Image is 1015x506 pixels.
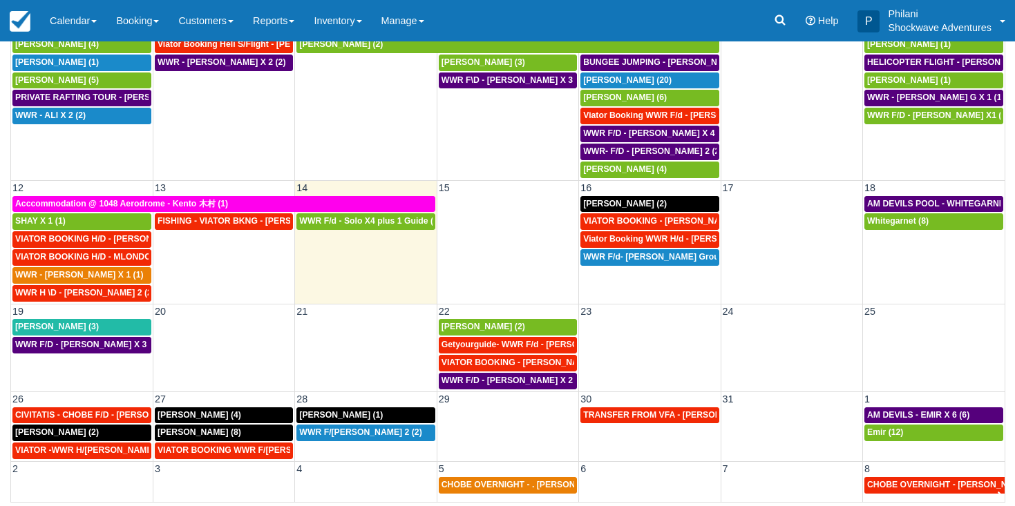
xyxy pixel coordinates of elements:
span: BUNGEE JUMPING - [PERSON_NAME] 2 (2) [583,57,759,67]
a: WWR - ALI X 2 (2) [12,108,151,124]
span: [PERSON_NAME] (2) [583,199,667,208]
span: FISHING - VIATOR BKNG - [PERSON_NAME] 2 (2) [158,216,356,226]
a: [PERSON_NAME] (1) [864,37,1003,53]
span: 17 [721,182,735,193]
span: [PERSON_NAME] (6) [583,93,667,102]
a: [PERSON_NAME] (20) [580,72,719,89]
span: 20 [153,306,167,317]
span: WWR F/D - [PERSON_NAME] X 4 (4) [583,128,728,138]
span: 13 [153,182,167,193]
span: WWR F\D - [PERSON_NAME] X 3 (3) [442,75,586,85]
a: [PERSON_NAME] (4) [155,407,293,424]
span: WWR H \D - [PERSON_NAME] 2 (2) [15,288,155,298]
a: AM DEVILS POOL - WHITEGARNET X4 (4) [864,196,1003,213]
span: [PERSON_NAME] (8) [158,427,241,437]
span: 27 [153,393,167,405]
span: Acccommodation @ 1048 Aerodrome - Kento 木村 (1) [15,199,228,208]
a: VIATOR BOOKING WWR F/[PERSON_NAME] X1 (1) [155,442,293,459]
span: WWR F/D - [PERSON_NAME] X1 (1) [867,110,1009,120]
span: Emir (12) [867,427,903,437]
span: 14 [295,182,309,193]
span: 30 [579,393,593,405]
a: Viator Booking WWR F/d - [PERSON_NAME] [PERSON_NAME] X2 (2) [580,108,719,124]
a: [PERSON_NAME] (1) [296,407,435,424]
span: [PERSON_NAME] (4) [583,164,667,174]
a: [PERSON_NAME] (4) [580,162,719,178]
span: [PERSON_NAME] (4) [15,39,99,49]
a: WWR F\D - [PERSON_NAME] X 3 (3) [439,72,577,89]
span: [PERSON_NAME] (1) [299,410,383,420]
a: Emir (12) [864,425,1003,441]
span: WWR - ALI X 2 (2) [15,110,86,120]
span: 25 [863,306,877,317]
a: FISHING - VIATOR BKNG - [PERSON_NAME] 2 (2) [155,213,293,230]
span: 7 [721,463,730,474]
a: WWR F/D - [PERSON_NAME] X1 (1) [864,108,1003,124]
span: WWR F/D - [PERSON_NAME] X 2 (2) [442,376,586,385]
a: HELICOPTER FLIGHT - [PERSON_NAME] G X 1 (1) [864,55,1003,71]
span: 21 [295,306,309,317]
span: 12 [11,182,25,193]
span: WWR F/d - Solo X4 plus 1 Guide (4) [299,216,441,226]
span: Viator Booking WWR F/d - [PERSON_NAME] [PERSON_NAME] X2 (2) [583,110,860,120]
a: WWR F/D - [PERSON_NAME] X 2 (2) [439,373,577,389]
span: [PERSON_NAME] (3) [442,57,525,67]
span: [PERSON_NAME] (1) [867,39,951,49]
a: VIATOR BOOKING - [PERSON_NAME] X2 (2) [439,355,577,371]
span: Getyourguide- WWR F/d - [PERSON_NAME] 2 (2) [442,340,637,349]
a: Whitegarnet (8) [864,213,1003,230]
a: VIATOR -WWR H/[PERSON_NAME] 2 (2) [12,442,151,459]
span: 26 [11,393,25,405]
a: [PERSON_NAME] (3) [439,55,577,71]
a: BUNGEE JUMPING - [PERSON_NAME] 2 (2) [580,55,719,71]
a: Acccommodation @ 1048 Aerodrome - Kento 木村 (1) [12,196,435,213]
img: checkfront-main-nav-mini-logo.png [10,11,30,32]
a: [PERSON_NAME] (2) [12,425,151,441]
span: [PERSON_NAME] (4) [158,410,241,420]
span: 23 [579,306,593,317]
span: 2 [11,463,19,474]
span: Whitegarnet (8) [867,216,929,226]
span: 29 [437,393,451,405]
a: SHAY X 1 (1) [12,213,151,230]
a: WWR F/d- [PERSON_NAME] Group X 30 (30) [580,249,719,266]
span: [PERSON_NAME] (2) [299,39,383,49]
span: WWR- F/D - [PERSON_NAME] 2 (2) [583,146,722,156]
a: CHOBE OVERNIGHT - . [PERSON_NAME] X 2 (2) [439,477,577,494]
span: WWR - [PERSON_NAME] X 2 (2) [158,57,286,67]
a: WWR H \D - [PERSON_NAME] 2 (2) [12,285,151,302]
a: [PERSON_NAME] (8) [155,425,293,441]
a: [PERSON_NAME] (6) [580,90,719,106]
i: Help [806,16,815,26]
a: [PERSON_NAME] (4) [12,37,151,53]
span: [PERSON_NAME] (20) [583,75,672,85]
span: AM DEVILS - EMIR X 6 (6) [867,410,969,420]
span: VIATOR BOOKING H/D - [PERSON_NAME] 2 (2) [15,234,204,244]
a: WWR F/D - [PERSON_NAME] X 3 (3) [12,337,151,353]
a: [PERSON_NAME] (1) [12,55,151,71]
a: Viator Booking WWR H/d - [PERSON_NAME] X 4 (4) [580,231,719,248]
span: TRANSFER FROM VFA - [PERSON_NAME] X 7 adults + 2 adults (9) [583,410,850,420]
span: 19 [11,306,25,317]
a: TRANSFER FROM VFA - [PERSON_NAME] X 7 adults + 2 adults (9) [580,407,719,424]
span: VIATOR -WWR H/[PERSON_NAME] 2 (2) [15,445,175,455]
span: [PERSON_NAME] (3) [15,322,99,331]
a: VIATOR BOOKING - [PERSON_NAME] X 4 (4) [580,213,719,230]
a: WWR F/[PERSON_NAME] 2 (2) [296,425,435,441]
span: 1 [863,393,871,405]
span: 8 [863,463,871,474]
span: 3 [153,463,162,474]
a: CHOBE OVERNIGHT - [PERSON_NAME] X 2 (2) [864,477,1005,494]
span: 6 [579,463,587,474]
span: 5 [437,463,446,474]
span: VIATOR BOOKING WWR F/[PERSON_NAME] X1 (1) [158,445,362,455]
a: WWR - [PERSON_NAME] X 1 (1) [12,267,151,284]
a: WWR - [PERSON_NAME] G X 1 (1) [864,90,1003,106]
span: WWR - [PERSON_NAME] G X 1 (1) [867,93,1004,102]
span: [PERSON_NAME] (2) [15,427,99,437]
a: [PERSON_NAME] (1) [864,72,1003,89]
span: VIATOR BOOKING - [PERSON_NAME] X2 (2) [442,358,619,367]
a: [PERSON_NAME] (2) [580,196,719,213]
span: [PERSON_NAME] (2) [442,322,525,331]
a: WWR F/d - Solo X4 plus 1 Guide (4) [296,213,435,230]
